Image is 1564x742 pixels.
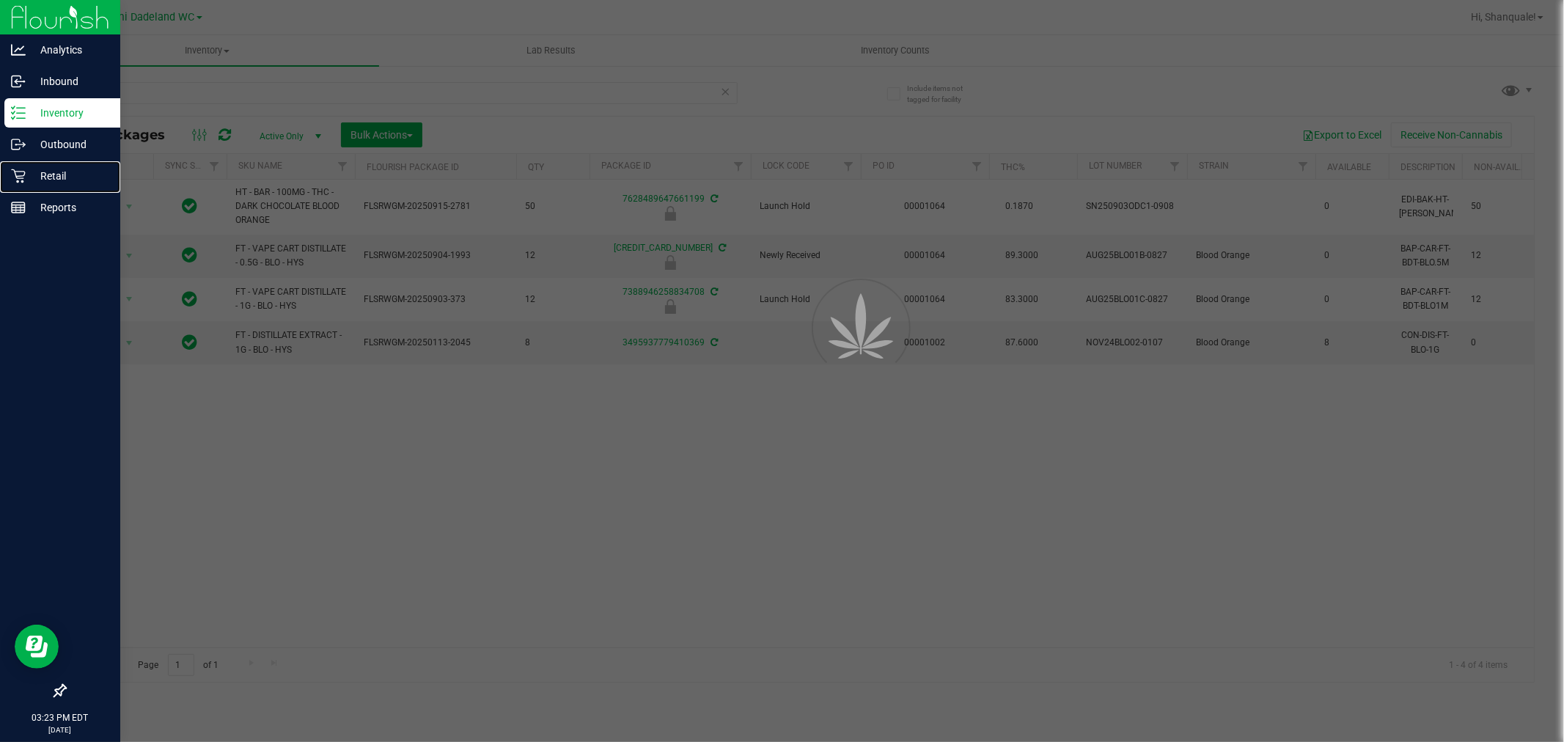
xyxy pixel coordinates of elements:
inline-svg: Inventory [11,106,26,120]
inline-svg: Inbound [11,74,26,89]
p: Reports [26,199,114,216]
p: Retail [26,167,114,185]
p: [DATE] [7,724,114,735]
inline-svg: Reports [11,200,26,215]
inline-svg: Retail [11,169,26,183]
p: Inventory [26,104,114,122]
p: 03:23 PM EDT [7,711,114,724]
p: Outbound [26,136,114,153]
p: Inbound [26,73,114,90]
iframe: Resource center [15,625,59,669]
inline-svg: Analytics [11,43,26,57]
inline-svg: Outbound [11,137,26,152]
p: Analytics [26,41,114,59]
